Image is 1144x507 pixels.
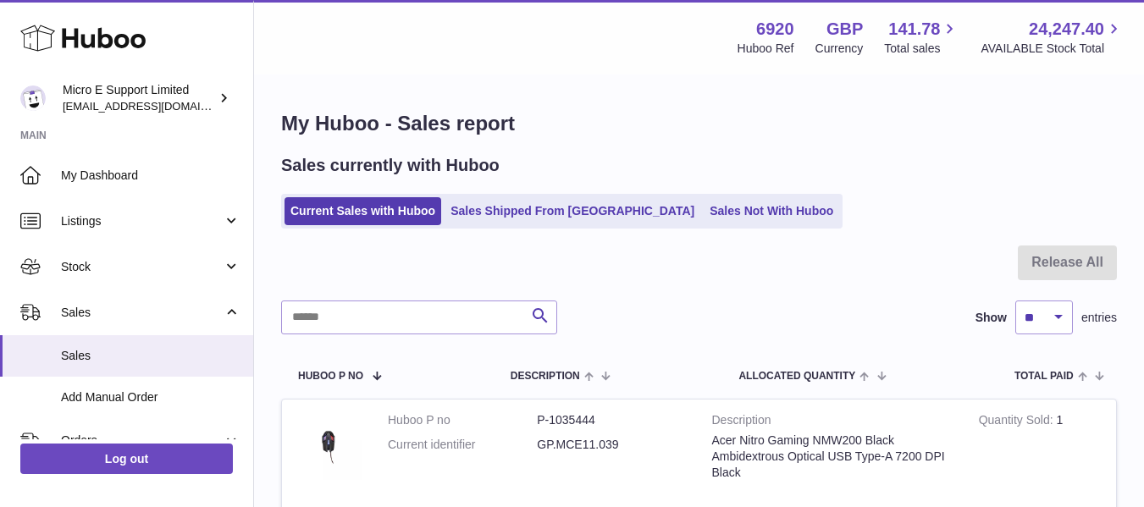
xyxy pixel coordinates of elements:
[712,412,953,433] strong: Description
[884,41,959,57] span: Total sales
[61,348,240,364] span: Sales
[511,371,580,382] span: Description
[63,99,249,113] span: [EMAIL_ADDRESS][DOMAIN_NAME]
[281,154,500,177] h2: Sales currently with Huboo
[826,18,863,41] strong: GBP
[61,433,223,449] span: Orders
[1029,18,1104,41] span: 24,247.40
[281,110,1117,137] h1: My Huboo - Sales report
[63,82,215,114] div: Micro E Support Limited
[975,310,1007,326] label: Show
[537,412,686,428] dd: P-1035444
[388,437,537,453] dt: Current identifier
[61,259,223,275] span: Stock
[884,18,959,57] a: 141.78 Total sales
[981,41,1124,57] span: AVAILABLE Stock Total
[1014,371,1074,382] span: Total paid
[888,18,940,41] span: 141.78
[61,168,240,184] span: My Dashboard
[20,444,233,474] a: Log out
[61,389,240,405] span: Add Manual Order
[815,41,864,57] div: Currency
[704,197,839,225] a: Sales Not With Huboo
[966,400,1116,497] td: 1
[285,197,441,225] a: Current Sales with Huboo
[738,41,794,57] div: Huboo Ref
[979,413,1057,431] strong: Quantity Sold
[537,437,686,453] dd: GP.MCE11.039
[388,412,537,428] dt: Huboo P no
[61,213,223,229] span: Listings
[756,18,794,41] strong: 6920
[298,371,363,382] span: Huboo P no
[981,18,1124,57] a: 24,247.40 AVAILABLE Stock Total
[445,197,700,225] a: Sales Shipped From [GEOGRAPHIC_DATA]
[712,433,953,481] div: Acer Nitro Gaming NMW200 Black Ambidextrous Optical USB Type-A 7200 DPI Black
[61,305,223,321] span: Sales
[738,371,855,382] span: ALLOCATED Quantity
[1081,310,1117,326] span: entries
[295,412,362,480] img: $_57.JPG
[20,85,46,111] img: contact@micropcsupport.com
